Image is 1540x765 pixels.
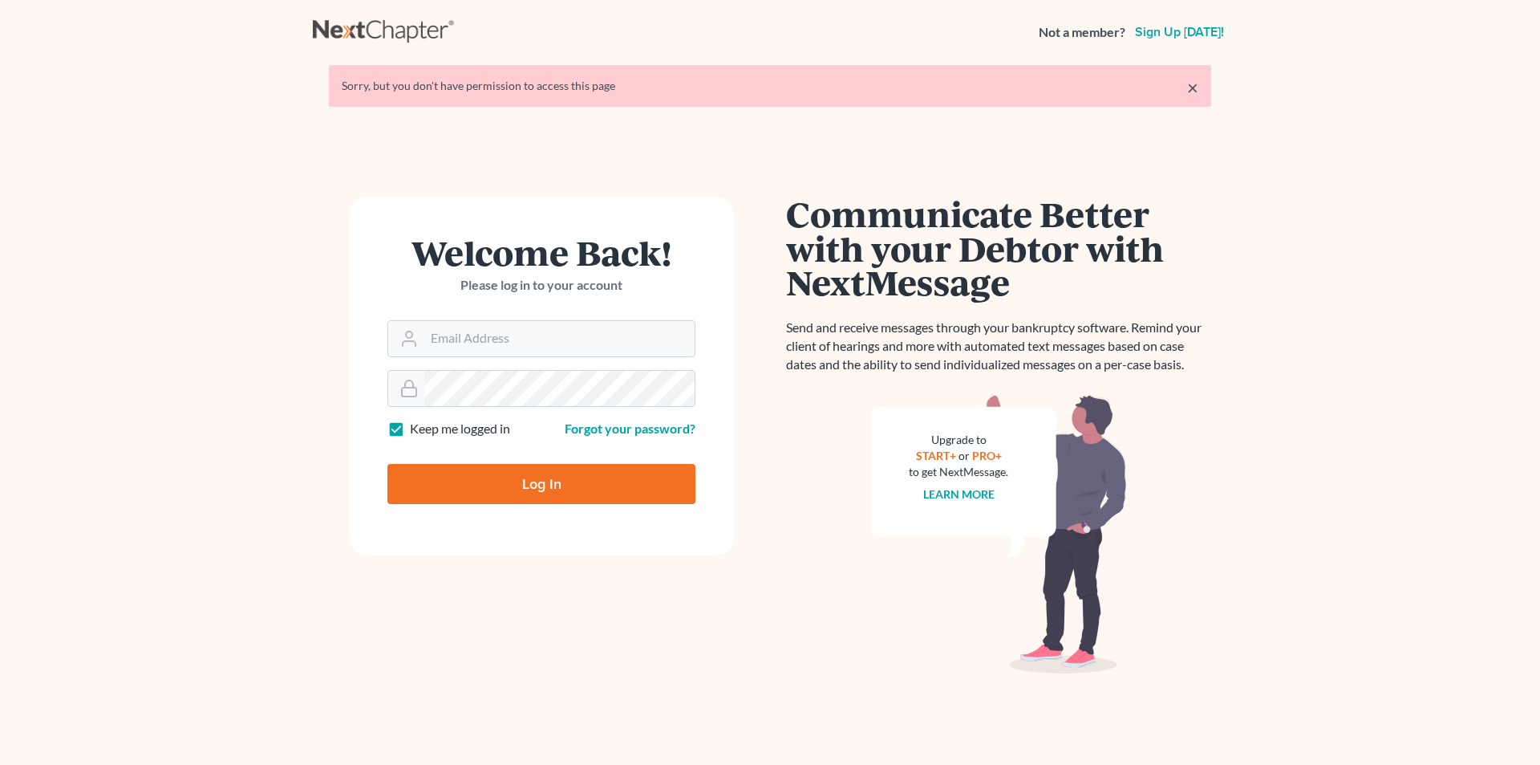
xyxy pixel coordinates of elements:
h1: Welcome Back! [387,235,695,270]
p: Please log in to your account [387,276,695,295]
input: Email Address [424,321,695,356]
label: Keep me logged in [410,420,510,438]
h1: Communicate Better with your Debtor with NextMessage [786,197,1211,299]
input: Log In [387,464,695,504]
a: Forgot your password? [565,421,695,436]
div: to get NextMessage. [909,464,1008,480]
a: Sign up [DATE]! [1132,26,1227,39]
a: Learn more [923,487,995,501]
p: Send and receive messages through your bankruptcy software. Remind your client of hearings and mo... [786,319,1211,374]
span: or [958,449,970,462]
a: START+ [916,449,956,462]
a: × [1187,78,1198,97]
img: nextmessage_bg-59042aed3d76b12b5cd301f8e5b87938c9018125f34e5fa2b7a6b67550977c72.svg [870,393,1127,674]
div: Sorry, but you don't have permission to access this page [342,78,1198,94]
a: PRO+ [972,449,1002,462]
div: Upgrade to [909,432,1008,448]
strong: Not a member? [1039,23,1125,42]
